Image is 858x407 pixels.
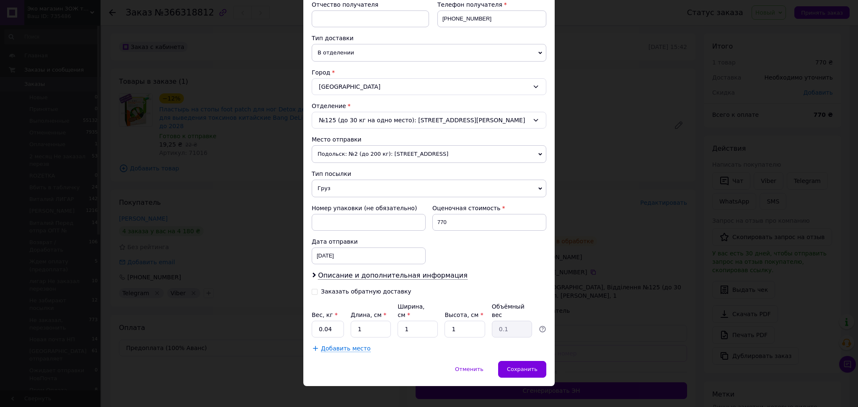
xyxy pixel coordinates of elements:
div: Дата отправки [312,237,426,246]
label: Вес, кг [312,312,338,318]
div: Номер упаковки (не обязательно) [312,204,426,212]
span: В отделении [312,44,546,62]
div: Оценочная стоимость [432,204,546,212]
span: Отчество получателя [312,1,378,8]
span: Место отправки [312,136,362,143]
span: Описание и дополнительная информация [318,271,468,280]
span: Тип доставки [312,35,354,41]
label: Ширина, см [398,303,424,318]
span: Груз [312,180,546,197]
input: +380 [437,10,546,27]
span: Телефон получателя [437,1,502,8]
span: Тип посылки [312,170,351,177]
label: Длина, см [351,312,386,318]
div: [GEOGRAPHIC_DATA] [312,78,546,95]
label: Высота, см [445,312,483,318]
span: Сохранить [507,366,538,372]
div: №125 (до 30 кг на одно место): [STREET_ADDRESS][PERSON_NAME] [312,112,546,129]
div: Город [312,68,546,77]
span: Подольск: №2 (до 200 кг): [STREET_ADDRESS] [312,145,546,163]
span: Добавить место [321,345,371,352]
span: Отменить [455,366,483,372]
div: Объёмный вес [492,302,532,319]
div: Отделение [312,102,546,110]
div: Заказать обратную доставку [321,288,411,295]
